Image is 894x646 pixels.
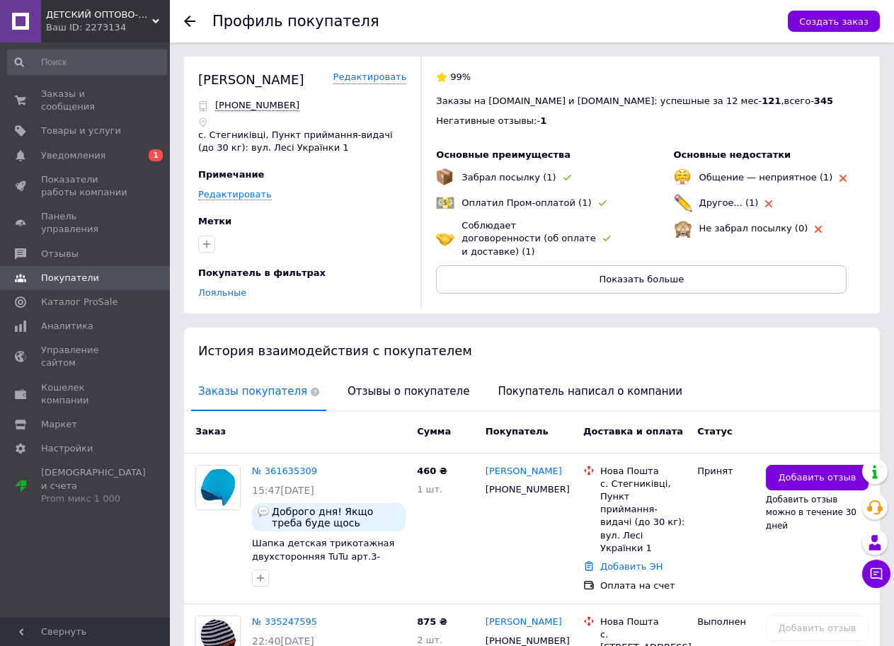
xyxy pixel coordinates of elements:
[462,220,595,256] span: Соблюдает договоренности (об оплате и доставке) (1)
[862,560,890,588] button: Чат с покупателем
[41,492,146,505] div: Prom микс 1 000
[436,168,453,185] img: emoji
[600,616,686,628] div: Нова Пошта
[7,50,167,75] input: Поиск
[762,96,781,106] span: 121
[799,16,869,27] span: Создать заказ
[41,125,121,137] span: Товары и услуги
[563,175,571,181] img: rating-tag-type
[252,466,317,476] a: № 361635309
[198,129,406,154] p: с. Стегниківці, Пункт приймання-видачі (до 30 кг): вул. Лесі Українки 1
[491,374,689,410] span: Покупатель написал о компании
[41,320,93,333] span: Аналитика
[41,418,77,431] span: Маркет
[417,466,447,476] span: 460 ₴
[697,616,755,628] div: Выполнен
[184,16,195,27] div: Вернуться назад
[486,616,562,629] a: [PERSON_NAME]
[486,426,549,437] span: Покупатель
[540,115,546,126] span: 1
[272,506,400,529] span: Доброго дня! Якщо треба буде щось уточнити, пишіть у вайбер, будь ласка. Дякую
[195,465,241,510] a: Фото товару
[674,168,691,185] img: emoji
[252,616,317,627] a: № 335247595
[191,374,326,410] span: Заказы покупателя
[699,197,759,208] span: Другое... (1)
[600,274,684,284] span: Показать больше
[41,381,131,407] span: Кошелек компании
[41,210,131,236] span: Панель управления
[252,538,394,588] a: Шапка детская трикотажная двухсторонняя TuTu арт.3-004025(46-50, 50-54) 50-54, Бирюзовый
[198,287,246,298] a: Лояльные
[417,426,451,437] span: Сумма
[599,200,607,207] img: rating-tag-type
[215,100,299,111] span: Отправить SMS
[41,466,146,505] span: [DEMOGRAPHIC_DATA] и счета
[600,465,686,478] div: Нова Пошта
[697,426,733,437] span: Статус
[212,13,379,30] h1: Профиль покупателя
[603,236,611,242] img: rating-tag-type
[41,442,93,455] span: Настройки
[436,194,454,212] img: emoji
[252,485,314,496] span: 15:47[DATE]
[198,343,472,358] span: История взаимодействия с покупателем
[417,635,442,645] span: 2 шт.
[697,465,755,478] div: Принят
[436,149,571,160] span: Основные преимущества
[600,561,663,572] a: Добавить ЭН
[46,8,152,21] span: ДЕТСКИЙ ОПТОВО-РОЗНИЧНЫЙ ИНТЕРНЕТ-МАГАЗИН "TUTU"
[583,426,683,437] span: Доставка и оплата
[41,88,131,113] span: Заказы и сообщения
[198,189,272,200] a: Редактировать
[198,216,231,226] span: Метки
[486,465,562,478] a: [PERSON_NAME]
[814,96,833,106] span: 345
[436,265,847,294] button: Показать больше
[149,149,163,161] span: 1
[41,296,118,308] span: Каталог ProSale
[417,484,442,495] span: 1 шт.
[41,149,105,162] span: Уведомления
[699,223,808,233] span: Не забрал посылку (0)
[674,149,791,160] span: Основные недостатки
[340,374,476,410] span: Отзывы о покупателе
[600,579,686,592] div: Оплата на счет
[436,115,540,126] span: Негативные отзывы: -
[198,169,264,180] span: Примечание
[699,172,833,183] span: Общение — неприятное (1)
[765,200,772,207] img: rating-tag-type
[436,96,833,106] span: Заказы на [DOMAIN_NAME] и [DOMAIN_NAME]: успешные за 12 мес - , всего -
[41,248,79,260] span: Отзывы
[436,229,454,248] img: emoji
[600,478,686,555] div: с. Стегниківці, Пункт приймання-видачі (до 30 кг): вул. Лесі Українки 1
[766,495,856,530] span: Добавить отзыв можно в течение 30 дней
[778,471,856,485] span: Добавить отзыв
[815,226,822,233] img: rating-tag-type
[766,465,869,491] button: Добавить отзыв
[462,197,591,208] span: Оплатил Пром-оплатой (1)
[483,480,562,499] div: [PHONE_NUMBER]
[788,11,880,32] button: Создать заказ
[41,173,131,199] span: Показатели работы компании
[450,71,471,82] span: 99%
[462,172,556,183] span: Забрал посылку (1)
[333,71,407,84] a: Редактировать
[198,71,304,88] div: [PERSON_NAME]
[41,344,131,369] span: Управление сайтом
[198,267,403,279] div: Покупатель в фильтрах
[417,616,447,627] span: 875 ₴
[674,194,692,212] img: emoji
[41,272,99,284] span: Покупатели
[674,219,692,238] img: emoji
[195,426,226,437] span: Заказ
[196,466,240,509] img: Фото товару
[839,175,847,182] img: rating-tag-type
[258,506,269,517] img: :speech_balloon:
[46,21,170,34] div: Ваш ID: 2273134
